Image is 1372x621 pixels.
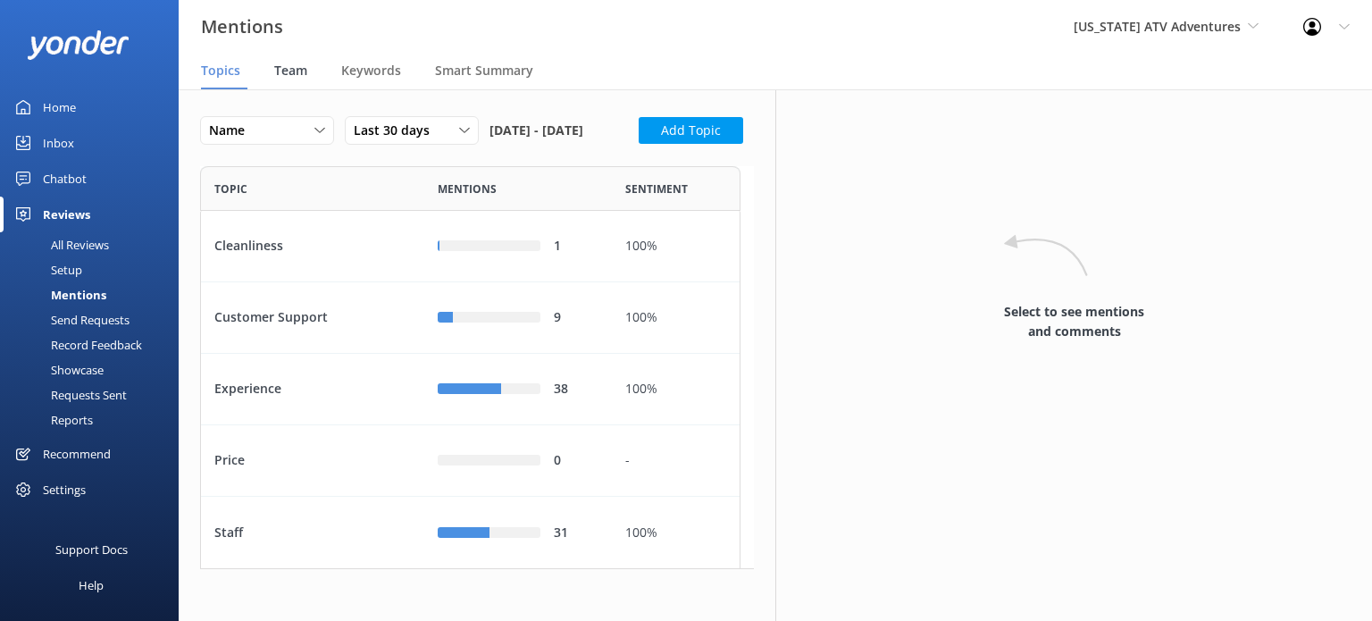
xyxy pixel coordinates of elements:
[201,354,424,425] div: Experience
[11,357,179,382] a: Showcase
[554,237,598,256] div: 1
[209,121,255,140] span: Name
[43,436,111,472] div: Recommend
[43,161,87,197] div: Chatbot
[625,180,688,197] span: Sentiment
[435,62,533,80] span: Smart Summary
[201,13,283,41] h3: Mentions
[201,282,424,354] div: Customer Support
[11,307,179,332] a: Send Requests
[200,211,740,568] div: grid
[43,472,86,508] div: Settings
[11,232,179,257] a: All Reviews
[200,211,740,282] div: row
[625,451,726,471] div: -
[201,211,424,282] div: Cleanliness
[11,232,109,257] div: All Reviews
[554,380,598,399] div: 38
[341,62,401,80] span: Keywords
[200,425,740,497] div: row
[27,30,130,60] img: yonder-white-logo.png
[43,197,90,232] div: Reviews
[214,180,247,197] span: Topic
[201,62,240,80] span: Topics
[11,382,127,407] div: Requests Sent
[11,332,179,357] a: Record Feedback
[201,425,424,497] div: Price
[625,308,726,328] div: 100%
[11,282,106,307] div: Mentions
[554,308,598,328] div: 9
[11,307,130,332] div: Send Requests
[11,357,104,382] div: Showcase
[43,125,74,161] div: Inbox
[438,180,497,197] span: Mentions
[554,523,598,542] div: 31
[11,332,142,357] div: Record Feedback
[79,567,104,603] div: Help
[201,497,424,568] div: Staff
[639,117,743,144] button: Add Topic
[11,407,179,432] a: Reports
[274,62,307,80] span: Team
[11,257,179,282] a: Setup
[625,523,726,542] div: 100%
[200,354,740,425] div: row
[11,382,179,407] a: Requests Sent
[11,282,179,307] a: Mentions
[1074,18,1241,35] span: [US_STATE] ATV Adventures
[43,89,76,125] div: Home
[554,451,598,471] div: 0
[200,282,740,354] div: row
[55,532,128,567] div: Support Docs
[11,257,82,282] div: Setup
[489,116,583,145] span: [DATE] - [DATE]
[200,497,740,568] div: row
[354,121,440,140] span: Last 30 days
[625,237,726,256] div: 100%
[11,407,93,432] div: Reports
[625,380,726,399] div: 100%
